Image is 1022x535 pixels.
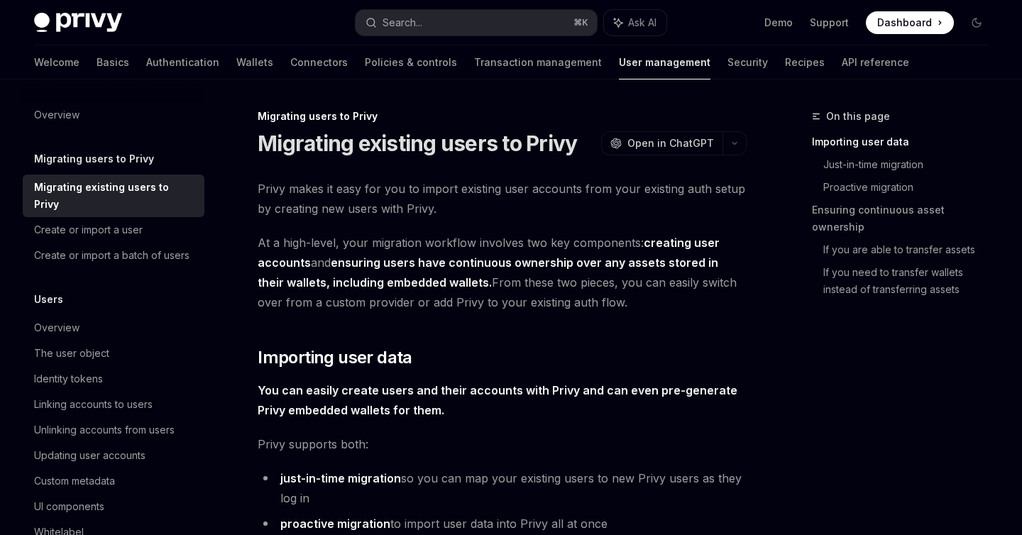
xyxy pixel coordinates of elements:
a: If you need to transfer wallets instead of transferring assets [823,261,999,301]
a: Demo [764,16,793,30]
div: Identity tokens [34,370,103,387]
a: Create or import a user [23,217,204,243]
button: Toggle dark mode [965,11,988,34]
div: Create or import a user [34,221,143,238]
a: If you are able to transfer assets [823,238,999,261]
div: Create or import a batch of users [34,247,189,264]
h5: Users [34,291,63,308]
div: Search... [383,14,422,31]
a: Support [810,16,849,30]
span: Open in ChatGPT [627,136,714,150]
button: Search...⌘K [356,10,596,35]
a: Ensuring continuous asset ownership [812,199,999,238]
span: Ask AI [628,16,656,30]
h5: Migrating users to Privy [34,150,154,167]
div: Linking accounts to users [34,396,153,413]
a: Unlinking accounts from users [23,417,204,443]
a: Proactive migration [823,176,999,199]
li: to import user data into Privy all at once [258,514,747,534]
a: Security [727,45,768,79]
div: Custom metadata [34,473,115,490]
a: Just-in-time migration [823,153,999,176]
a: Overview [23,315,204,341]
a: just-in-time migration [280,471,401,486]
a: Policies & controls [365,45,457,79]
div: Migrating existing users to Privy [34,179,196,213]
li: so you can map your existing users to new Privy users as they log in [258,468,747,508]
a: Create or import a batch of users [23,243,204,268]
div: Unlinking accounts from users [34,421,175,439]
a: Overview [23,102,204,128]
h1: Migrating existing users to Privy [258,131,577,156]
span: At a high-level, your migration workflow involves two key components: and From these two pieces, ... [258,233,747,312]
div: Migrating users to Privy [258,109,747,123]
span: Privy makes it easy for you to import existing user accounts from your existing auth setup by cre... [258,179,747,219]
a: UI components [23,494,204,519]
button: Ask AI [604,10,666,35]
a: Recipes [785,45,825,79]
a: Migrating existing users to Privy [23,175,204,217]
span: Privy supports both: [258,434,747,454]
a: Connectors [290,45,348,79]
a: Welcome [34,45,79,79]
strong: You can easily create users and their accounts with Privy and can even pre-generate Privy embedde... [258,383,737,417]
a: Identity tokens [23,366,204,392]
a: Wallets [236,45,273,79]
a: Transaction management [474,45,602,79]
a: Authentication [146,45,219,79]
a: The user object [23,341,204,366]
div: UI components [34,498,104,515]
img: dark logo [34,13,122,33]
a: Basics [97,45,129,79]
a: API reference [842,45,909,79]
a: Custom metadata [23,468,204,494]
span: ⌘ K [573,17,588,28]
div: Overview [34,106,79,123]
div: Updating user accounts [34,447,145,464]
div: Overview [34,319,79,336]
a: proactive migration [280,517,390,531]
button: Open in ChatGPT [601,131,722,155]
span: On this page [826,108,890,125]
a: Importing user data [812,131,999,153]
a: Dashboard [866,11,954,34]
span: Importing user data [258,346,412,369]
div: The user object [34,345,109,362]
strong: ensuring users have continuous ownership over any assets stored in their wallets, including embed... [258,255,718,289]
a: Linking accounts to users [23,392,204,417]
a: User management [619,45,710,79]
a: Updating user accounts [23,443,204,468]
span: Dashboard [877,16,932,30]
